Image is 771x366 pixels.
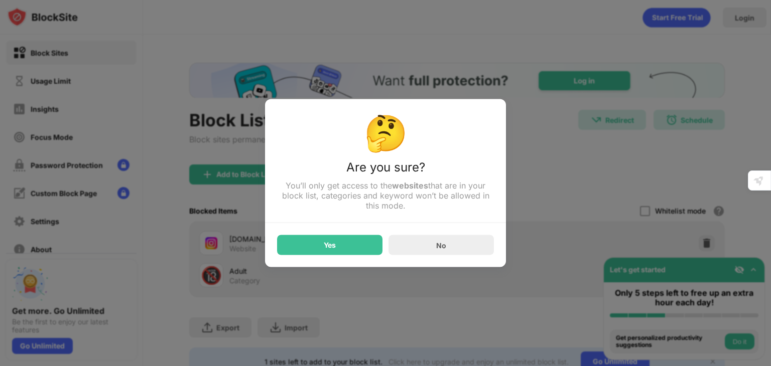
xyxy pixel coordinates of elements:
[277,180,494,211] div: You’ll only get access to the that are in your block list, categories and keyword won’t be allowe...
[277,160,494,180] div: Are you sure?
[436,241,446,249] div: No
[277,111,494,154] div: 🤔
[324,241,336,249] div: Yes
[392,180,428,191] strong: websites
